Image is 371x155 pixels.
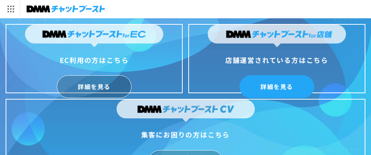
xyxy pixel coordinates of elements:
a: 詳細を見る [239,75,314,98]
img: DMMチャットブーストfor店舗 [208,25,346,47]
img: チャットブースト [27,4,105,14]
img: DMMチャットブーストCV [117,100,255,122]
a: 詳細を見る [57,75,132,98]
div: EC利用の方はこちら [25,54,163,66]
div: 店舗運営されている方はこちら [208,54,346,66]
img: DMMチャットブーストforEC [25,25,163,47]
img: サービス [1,1,20,17]
div: 集客にお困りの方はこちら [117,128,255,140]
